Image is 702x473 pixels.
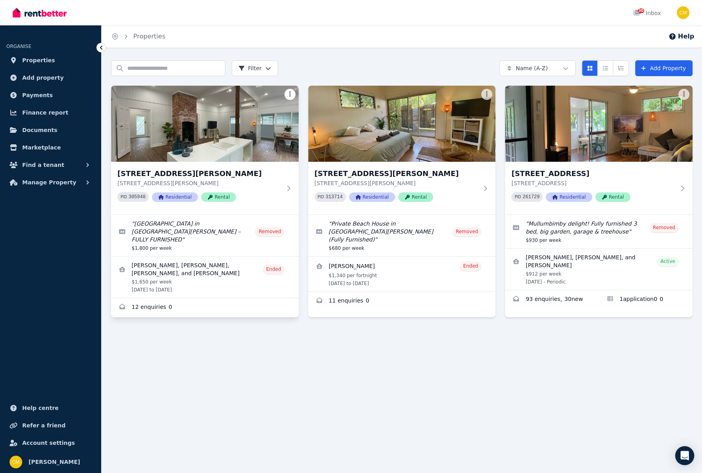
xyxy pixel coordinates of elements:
a: Enquiries for 6 Wollumbin Street, Byron Bay [111,298,299,317]
a: Account settings [6,435,95,451]
button: Compact list view [597,60,613,76]
a: Edit listing: Beach House in Central Byron – FULLY FURNISHED [111,215,299,256]
button: Filter [232,60,278,76]
button: More options [481,89,492,100]
nav: Breadcrumb [102,25,175,48]
a: Marketplace [6,140,95,155]
img: Chris Mills [677,6,689,19]
code: 305948 [129,194,146,200]
span: Residential [349,192,395,202]
img: 6 Wollumbin Street, Byron Bay [111,86,299,162]
div: Open Intercom Messenger [675,446,694,465]
a: Finance report [6,105,95,121]
div: View options [582,60,629,76]
p: [STREET_ADDRESS][PERSON_NAME] [315,179,478,187]
a: Edit listing: Mullumbimby delight! Fully furnished 3 bed, big garden, garage & treehouse [505,215,692,248]
img: Chris Mills [10,456,22,468]
span: ORGANISE [6,44,31,49]
span: Rental [398,192,433,202]
small: PID [514,195,521,199]
small: PID [121,195,127,199]
span: Account settings [22,438,75,448]
button: More options [678,89,689,100]
a: Edit listing: Private Beach House in Central Byron (Fully Furnished) [308,215,496,256]
button: Help [668,32,694,41]
a: 12 King Street, Mullumbimby[STREET_ADDRESS][STREET_ADDRESS]PID 261729ResidentialRental [505,86,692,214]
button: Manage Property [6,174,95,190]
span: Name (A-Z) [516,64,548,72]
button: Card view [582,60,598,76]
span: Filter [238,64,262,72]
a: Properties [133,33,165,40]
h3: [STREET_ADDRESS][PERSON_NAME] [315,168,478,179]
img: 6 Wollumbin Street, Byron Bay [308,86,496,162]
img: RentBetter [13,7,67,19]
button: Find a tenant [6,157,95,173]
button: More options [284,89,295,100]
a: Add property [6,70,95,86]
img: 12 King Street, Mullumbimby [505,86,692,162]
a: View details for Angelica Samson, Danica Hapa, and Jerome Gutierrez [505,249,692,290]
a: Help centre [6,400,95,416]
span: Documents [22,125,58,135]
a: Add Property [635,60,692,76]
a: Properties [6,52,95,68]
span: Payments [22,90,53,100]
span: Add property [22,73,64,82]
a: Applications for 12 King Street, Mullumbimby [599,290,692,309]
a: View details for Augusto Gigliotti, Lucio Esteban Zanettini, Teo Nicolas Mailhos Derman, and Toma... [111,257,299,298]
a: View details for Dmitrijs Cernagovs [308,257,496,291]
small: PID [318,195,324,199]
a: Refer a friend [6,417,95,433]
span: Finance report [22,108,68,117]
a: 6 Wollumbin Street, Byron Bay[STREET_ADDRESS][PERSON_NAME][STREET_ADDRESS][PERSON_NAME]PID 305948... [111,86,299,214]
span: Properties [22,56,55,65]
a: Enquiries for 12 King Street, Mullumbimby [505,290,598,309]
button: Expanded list view [613,60,629,76]
a: Enquiries for 6 Wollumbin Street, Byron Bay [308,292,496,311]
span: Rental [595,192,630,202]
span: Residential [152,192,198,202]
p: [STREET_ADDRESS][PERSON_NAME] [117,179,281,187]
span: Rental [201,192,236,202]
h3: [STREET_ADDRESS][PERSON_NAME] [117,168,281,179]
span: Marketplace [22,143,61,152]
span: [PERSON_NAME] [29,457,80,467]
a: Documents [6,122,95,138]
button: Name (A-Z) [499,60,575,76]
span: 30 [638,8,644,13]
p: [STREET_ADDRESS] [511,179,675,187]
h3: [STREET_ADDRESS] [511,168,675,179]
code: 261729 [522,194,539,200]
a: Payments [6,87,95,103]
span: Find a tenant [22,160,64,170]
code: 313714 [326,194,343,200]
span: Residential [546,192,592,202]
span: Refer a friend [22,421,65,430]
div: Inbox [633,9,661,17]
span: Manage Property [22,178,76,187]
a: 6 Wollumbin Street, Byron Bay[STREET_ADDRESS][PERSON_NAME][STREET_ADDRESS][PERSON_NAME]PID 313714... [308,86,496,214]
span: Help centre [22,403,59,413]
